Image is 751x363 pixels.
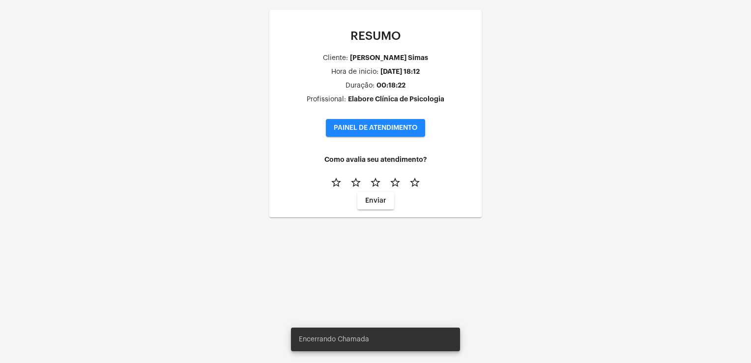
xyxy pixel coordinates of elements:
[365,197,386,204] span: Enviar
[334,124,417,131] span: PAINEL DE ATENDIMENTO
[357,192,394,210] button: Enviar
[376,82,405,89] div: 00:18:22
[330,177,342,188] mat-icon: star_border
[346,82,375,90] div: Duração:
[299,334,369,344] span: Encerrando Chamada
[350,177,362,188] mat-icon: star_border
[350,54,428,61] div: [PERSON_NAME] Simas
[380,68,420,75] div: [DATE] 18:12
[277,30,474,42] p: RESUMO
[348,95,444,103] div: Elabore Clínica de Psicologia
[409,177,421,188] mat-icon: star_border
[307,96,346,103] div: Profissional:
[326,119,425,137] button: PAINEL DE ATENDIMENTO
[323,55,348,62] div: Cliente:
[277,156,474,163] h4: Como avalia seu atendimento?
[389,177,401,188] mat-icon: star_border
[331,68,378,76] div: Hora de inicio:
[370,177,381,188] mat-icon: star_border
